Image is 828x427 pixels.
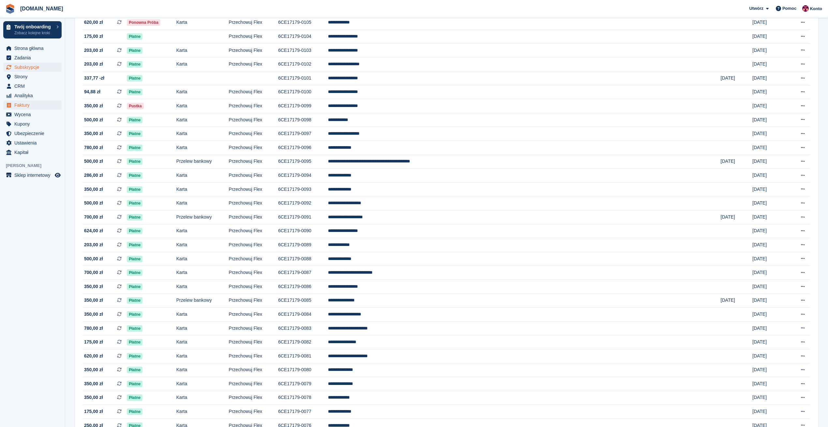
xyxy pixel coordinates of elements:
span: Strony [14,72,53,81]
span: Płatne [127,339,142,345]
td: Przechowuj Flex [229,280,278,294]
td: Karta [176,57,229,71]
td: Karta [176,266,229,280]
td: Karta [176,224,229,238]
span: 286,00 zł [84,172,103,179]
span: 350,00 zł [84,186,103,193]
td: Przechowuj Flex [229,238,278,252]
span: 350,00 zł [84,311,103,318]
span: 175,00 zł [84,339,103,345]
span: Płatne [127,297,142,304]
span: Płatne [127,214,142,221]
td: Przechowuj Flex [229,377,278,391]
td: Przechowuj Flex [229,196,278,210]
td: [DATE] [752,99,790,113]
span: Pomoc [782,5,796,12]
td: 6CE17179-0079 [278,377,328,391]
span: Płatne [127,283,142,290]
span: Wycena [14,110,53,119]
td: Karta [176,335,229,349]
span: Utwórz [749,5,763,12]
span: Płatne [127,228,142,234]
td: Karta [176,252,229,266]
td: Karta [176,377,229,391]
td: [DATE] [752,321,790,335]
td: 6CE17179-0101 [278,71,328,85]
td: 6CE17179-0087 [278,266,328,280]
span: 624,00 zł [84,227,103,234]
td: Przechowuj Flex [229,224,278,238]
td: 6CE17179-0098 [278,113,328,127]
span: Zadania [14,53,53,62]
td: Przechowuj Flex [229,113,278,127]
td: [DATE] [752,377,790,391]
td: [DATE] [752,335,790,349]
span: Ubezpieczenie [14,129,53,138]
td: 6CE17179-0099 [278,99,328,113]
span: 500,00 zł [84,255,103,262]
td: [DATE] [721,294,752,308]
span: CRM [14,82,53,91]
td: [DATE] [721,71,752,85]
td: 6CE17179-0104 [278,30,328,44]
td: Przelew bankowy [176,155,229,169]
td: 6CE17179-0081 [278,349,328,363]
td: 6CE17179-0096 [278,141,328,155]
span: Płatne [127,89,142,95]
td: Karta [176,238,229,252]
td: 6CE17179-0100 [278,85,328,99]
td: [DATE] [752,349,790,363]
span: Płatne [127,117,142,123]
a: menu [3,100,62,110]
td: Przelew bankowy [176,210,229,224]
span: 620,00 zł [84,19,103,26]
td: 6CE17179-0078 [278,391,328,405]
td: 6CE17179-0084 [278,308,328,322]
td: [DATE] [752,363,790,377]
td: Karta [176,85,229,99]
td: Przechowuj Flex [229,141,278,155]
span: Ustawienia [14,138,53,147]
span: 780,00 zł [84,325,103,332]
span: 350,00 zł [84,394,103,401]
td: 6CE17179-0097 [278,127,328,141]
span: Płatne [127,172,142,179]
span: 203,00 zł [84,47,103,54]
span: Płatne [127,353,142,359]
td: Karta [176,196,229,210]
span: 337,77 -zł [84,75,104,82]
td: Przechowuj Flex [229,16,278,30]
span: Płatne [127,242,142,248]
img: Mateusz Kacwin [802,5,809,12]
span: Płatne [127,130,142,137]
td: [DATE] [752,141,790,155]
td: Przechowuj Flex [229,349,278,363]
span: Kupony [14,119,53,129]
td: [DATE] [752,252,790,266]
span: Ponowna próba [127,19,160,26]
td: Przechowuj Flex [229,252,278,266]
td: Karta [176,391,229,405]
span: Pustka [127,103,143,109]
td: Przechowuj Flex [229,169,278,183]
td: [DATE] [752,16,790,30]
td: [DATE] [752,224,790,238]
span: Analityka [14,91,53,100]
td: 6CE17179-0085 [278,294,328,308]
td: Przechowuj Flex [229,391,278,405]
span: Subskrypcje [14,63,53,72]
span: 780,00 zł [84,144,103,151]
span: Płatne [127,33,142,40]
a: menu [3,119,62,129]
span: Płatne [127,47,142,54]
td: Przechowuj Flex [229,43,278,57]
td: [DATE] [752,43,790,57]
td: Karta [176,169,229,183]
span: 350,00 zł [84,366,103,373]
span: 500,00 zł [84,200,103,206]
span: 350,00 zł [84,283,103,290]
td: [DATE] [752,169,790,183]
span: 500,00 zł [84,116,103,123]
td: Przechowuj Flex [229,308,278,322]
span: Płatne [127,394,142,401]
